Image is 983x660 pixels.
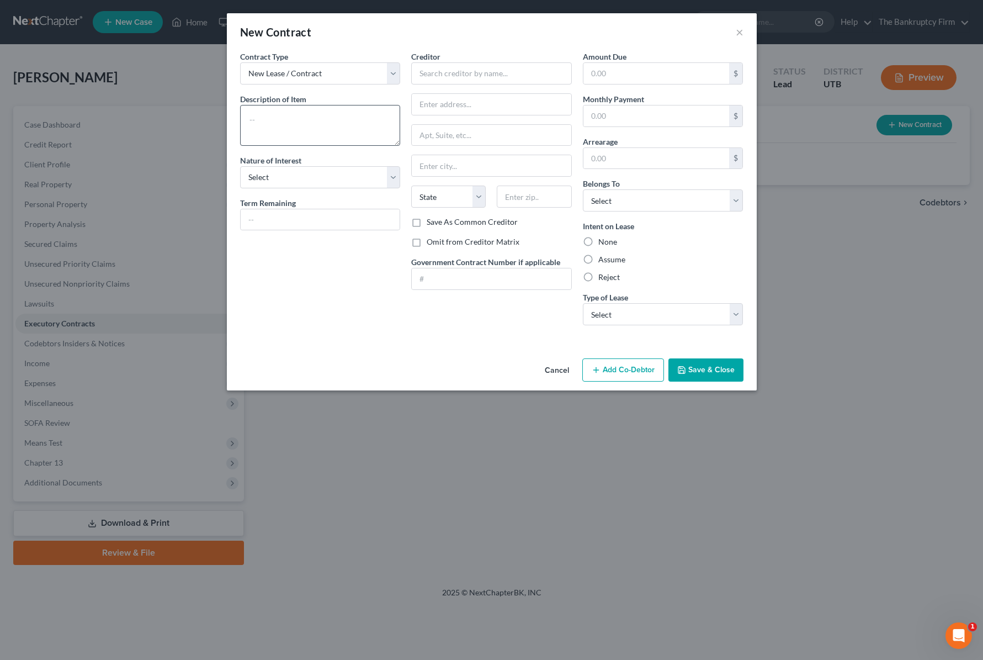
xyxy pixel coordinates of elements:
[968,622,977,631] span: 1
[583,93,644,105] label: Monthly Payment
[729,63,742,84] div: $
[583,136,618,147] label: Arrearage
[240,94,306,104] span: Description of Item
[598,236,617,247] label: None
[598,272,620,283] label: Reject
[583,105,730,126] input: 0.00
[240,197,296,209] label: Term Remaining
[240,24,312,40] div: New Contract
[427,217,518,228] label: Save As Common Creditor
[412,94,571,115] input: Enter address...
[583,148,730,169] input: 0.00
[598,254,625,265] label: Assume
[583,293,628,302] span: Type of Lease
[411,52,440,61] span: Creditor
[412,125,571,146] input: Apt, Suite, etc...
[583,63,730,84] input: 0.00
[427,236,519,247] label: Omit from Creditor Matrix
[497,186,571,208] input: Enter zip..
[736,25,743,39] button: ×
[240,155,301,166] label: Nature of Interest
[536,360,578,382] button: Cancel
[412,155,571,176] input: Enter city...
[583,220,634,232] label: Intent on Lease
[668,358,743,382] button: Save & Close
[240,51,288,62] label: Contract Type
[241,209,400,230] input: --
[411,62,572,85] input: Search creditor by name...
[945,622,972,649] iframe: Intercom live chat
[729,105,742,126] div: $
[412,268,571,289] input: #
[583,51,626,62] label: Amount Due
[582,358,664,382] button: Add Co-Debtor
[583,179,620,188] span: Belongs To
[411,256,560,268] label: Government Contract Number if applicable
[729,148,742,169] div: $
